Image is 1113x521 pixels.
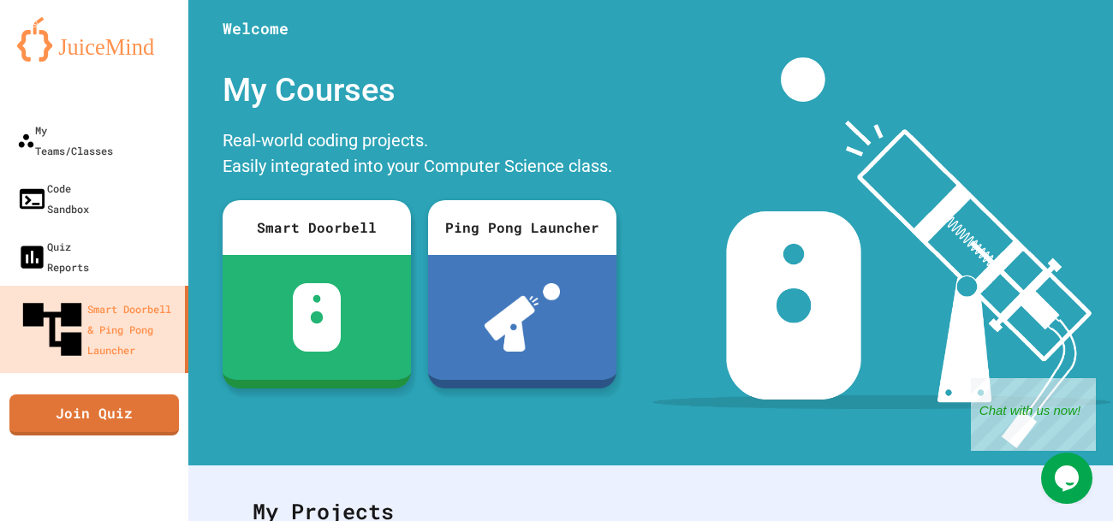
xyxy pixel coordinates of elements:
[223,200,411,255] div: Smart Doorbell
[293,283,342,352] img: sdb-white.svg
[17,178,89,219] div: Code Sandbox
[17,17,171,62] img: logo-orange.svg
[652,57,1111,448] img: banner-image-my-projects.png
[17,294,178,364] div: Smart Doorbell & Ping Pong Launcher
[971,378,1096,451] iframe: chat widget
[1041,453,1096,504] iframe: chat widget
[17,236,89,277] div: Quiz Reports
[9,394,179,435] a: Join Quiz
[485,283,561,352] img: ppl-with-ball.png
[214,123,625,187] div: Real-world coding projects. Easily integrated into your Computer Science class.
[17,120,113,161] div: My Teams/Classes
[428,200,616,255] div: Ping Pong Launcher
[214,57,625,123] div: My Courses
